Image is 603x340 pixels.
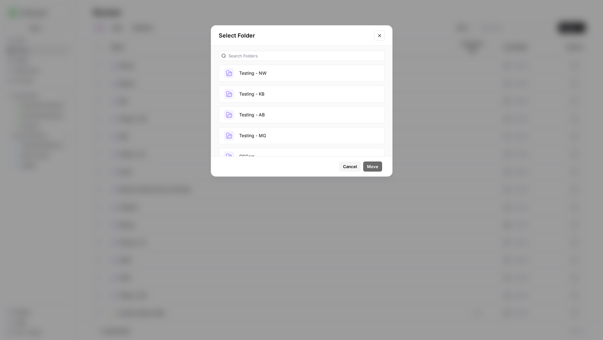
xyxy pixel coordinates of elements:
button: Move [363,161,382,172]
button: GSCom [219,148,385,165]
button: Testing - KB [219,85,385,103]
button: Testing - NW [219,65,385,82]
input: Search Folders [228,53,382,59]
button: Cancel [339,161,361,172]
button: Testing - AB [219,106,385,123]
button: Close modal [375,31,385,41]
span: Move [367,163,378,170]
h2: Select Folder [219,31,371,40]
button: Testing - MG [219,127,385,144]
span: Cancel [343,163,357,170]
